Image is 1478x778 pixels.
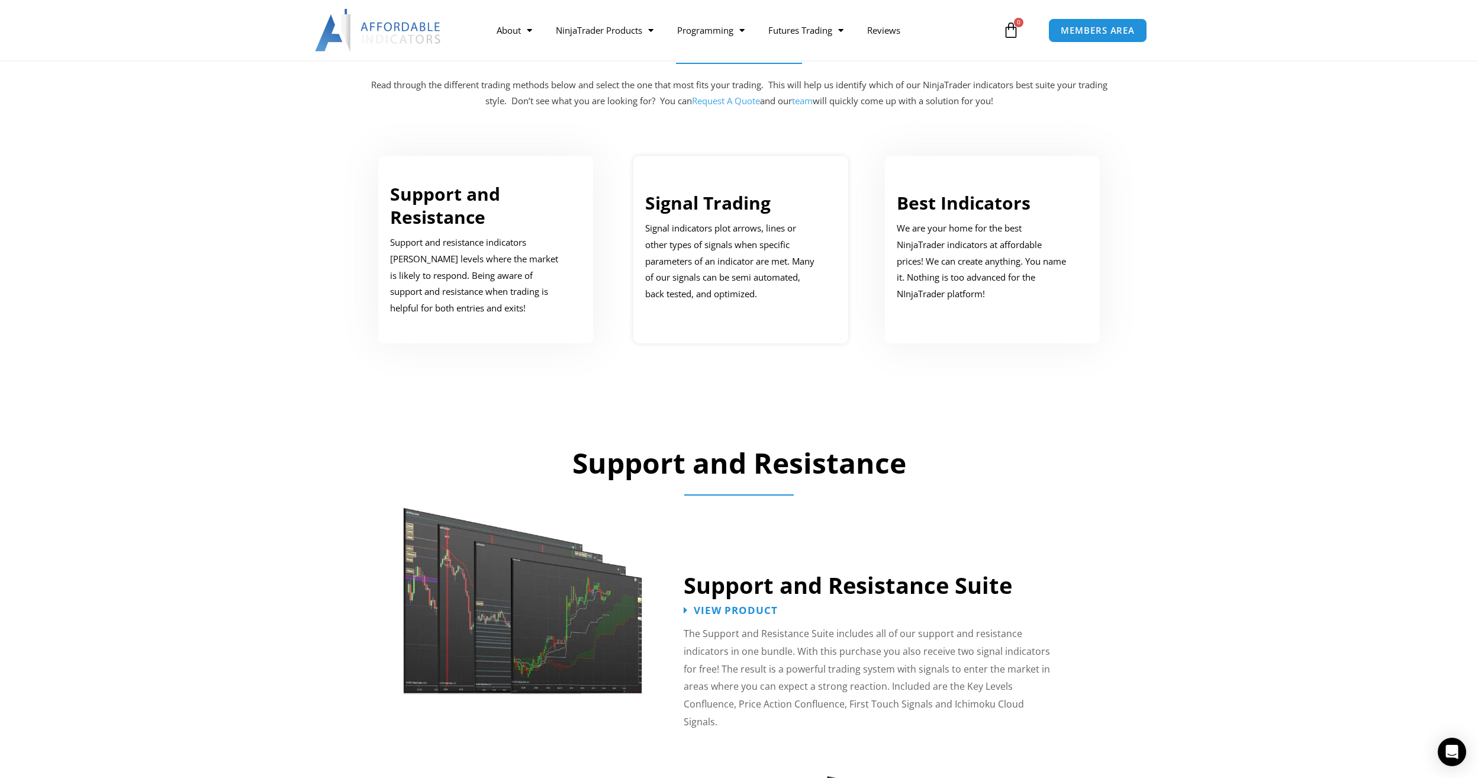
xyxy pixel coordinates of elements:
a: Support and Resistance Suite [684,570,1012,600]
p: The Support and Resistance Suite includes all of our support and resistance indicators in one bun... [684,625,1059,731]
h2: Support and Resistance [375,445,1103,481]
a: NinjaTrader Products [544,17,665,44]
span: 0 [1014,18,1023,27]
nav: Menu [485,17,1000,44]
a: Programming [665,17,756,44]
a: View Product [684,605,778,615]
a: MEMBERS AREA [1048,18,1147,43]
img: LogoAI | Affordable Indicators – NinjaTrader [315,9,442,52]
a: team [792,95,813,107]
a: Reviews [855,17,912,44]
p: We are your home for the best NinjaTrader indicators at affordable prices! We can create anything... [897,220,1071,303]
a: About [485,17,544,44]
div: Open Intercom Messenger [1438,738,1466,766]
span: MEMBERS AREA [1061,26,1135,35]
a: Best Indicators [897,191,1031,215]
a: Support and Resistance [390,182,500,229]
p: Read through the different trading methods below and select the one that most fits your trading. ... [369,77,1109,110]
a: Signal Trading [645,191,771,215]
a: Request A Quote [692,95,760,107]
span: View Product [694,605,778,615]
a: Futures Trading [756,17,855,44]
p: Support and resistance indicators [PERSON_NAME] levels where the market is likely to respond. Bei... [390,234,564,317]
a: 0 [985,13,1037,47]
p: Signal indicators plot arrows, lines or other types of signals when specific parameters of an ind... [645,220,819,303]
img: Support and Resistance Suite 1 | Affordable Indicators – NinjaTrader [401,485,645,695]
